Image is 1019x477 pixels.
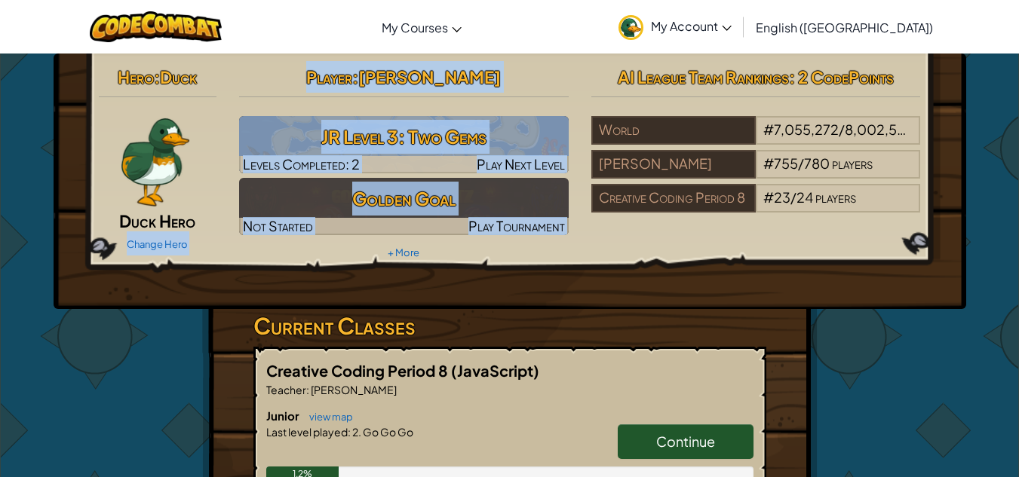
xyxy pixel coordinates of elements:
[591,150,756,179] div: [PERSON_NAME]
[239,182,569,216] h3: Golden Goal
[832,154,873,172] span: players
[477,155,565,173] span: Play Next Level
[748,7,941,47] a: English ([GEOGRAPHIC_DATA])
[468,217,565,234] span: Play Tournament
[306,383,309,396] span: :
[591,130,921,148] a: World#7,055,272/8,002,533players
[358,66,501,87] span: [PERSON_NAME]
[798,154,804,172] span: /
[591,184,756,213] div: Creative Coding Period 8
[774,154,798,172] span: 755
[451,361,539,380] span: (JavaScript)
[239,116,569,173] a: Play Next Level
[774,121,839,138] span: 7,055,272
[796,188,813,206] span: 24
[815,188,856,206] span: players
[266,425,348,439] span: Last level played
[611,3,739,50] a: My Account
[239,178,569,235] a: Golden GoalNot StartedPlay Tournament
[361,425,413,439] span: Go Go Go
[656,433,715,450] span: Continue
[118,116,192,206] img: duck_paper_doll.png
[118,66,154,87] span: Hero
[756,20,933,35] span: English ([GEOGRAPHIC_DATA])
[306,66,352,87] span: Player
[119,210,195,231] span: Duck Hero
[266,408,302,423] span: Junior
[763,121,774,138] span: #
[651,18,732,34] span: My Account
[348,425,351,439] span: :
[239,120,569,154] h3: JR Level 3: Two Gems
[302,411,353,423] a: view map
[266,383,306,396] span: Teacher
[266,361,451,380] span: Creative Coding Period 8
[352,66,358,87] span: :
[790,188,796,206] span: /
[916,121,956,138] span: players
[591,198,921,216] a: Creative Coding Period 8#23/24players
[309,383,397,396] span: [PERSON_NAME]
[839,121,845,138] span: /
[774,188,790,206] span: 23
[239,178,569,235] img: Golden Goal
[127,238,188,250] a: Change Hero
[618,66,789,87] span: AI League Team Rankings
[374,7,469,47] a: My Courses
[382,20,448,35] span: My Courses
[160,66,197,87] span: Duck
[789,66,894,87] span: : 2 CodePoints
[591,116,756,145] div: World
[239,116,569,173] img: JR Level 3: Two Gems
[243,155,360,173] span: Levels Completed: 2
[618,15,643,40] img: avatar
[154,66,160,87] span: :
[388,246,419,258] a: + More
[243,217,313,234] span: Not Started
[591,164,921,182] a: [PERSON_NAME]#755/780players
[351,425,361,439] span: 2.
[90,11,222,42] img: CodeCombat logo
[253,309,766,343] h3: Current Classes
[845,121,913,138] span: 8,002,533
[804,154,830,172] span: 780
[763,154,774,172] span: #
[763,188,774,206] span: #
